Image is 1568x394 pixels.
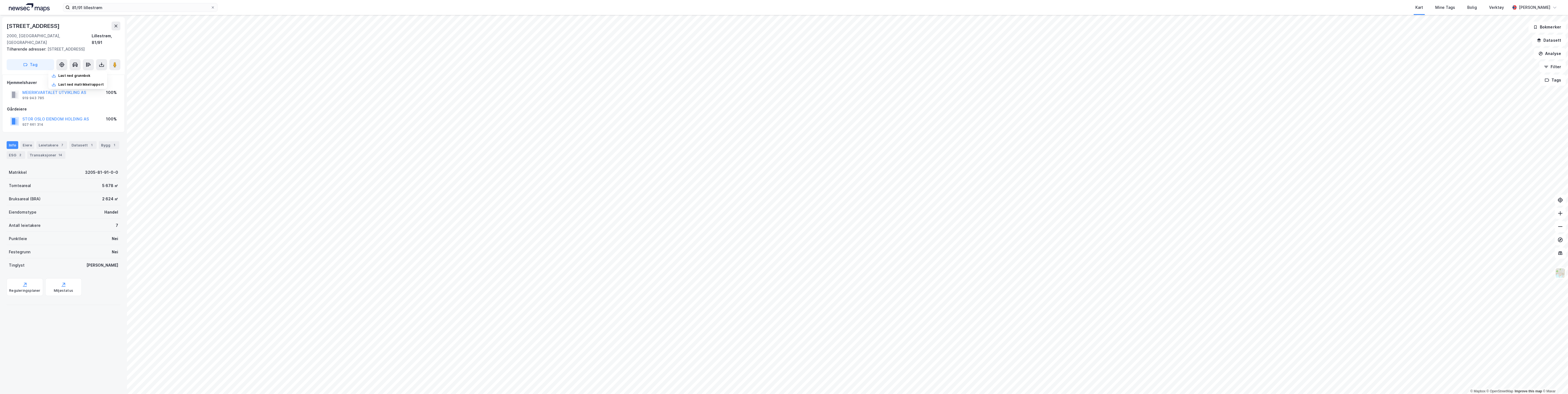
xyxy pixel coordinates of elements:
[85,169,118,176] div: 3205-81-91-0-0
[1470,389,1485,393] a: Mapbox
[106,116,117,122] div: 100%
[89,142,94,148] div: 1
[7,141,18,149] div: Info
[1532,35,1566,46] button: Datasett
[7,47,47,51] span: Tilhørende adresser:
[102,196,118,202] div: 2 624 ㎡
[1489,4,1504,11] div: Verktøy
[1415,4,1423,11] div: Kart
[86,262,118,269] div: [PERSON_NAME]
[9,222,41,229] div: Antall leietakere
[9,262,25,269] div: Tinglyst
[9,235,27,242] div: Punktleie
[1540,367,1568,394] iframe: Chat Widget
[58,82,104,87] div: Last ned matrikkelrapport
[92,33,120,46] div: Lillestrøm, 81/91
[1555,268,1566,278] img: Z
[7,59,54,70] button: Tag
[9,196,41,202] div: Bruksareal (BRA)
[9,182,31,189] div: Tomteareal
[112,249,118,255] div: Nei
[102,182,118,189] div: 5 678 ㎡
[1487,389,1513,393] a: OpenStreetMap
[7,79,120,86] div: Hjemmelshaver
[1467,4,1477,11] div: Bolig
[20,141,34,149] div: Eiere
[7,33,92,46] div: 2000, [GEOGRAPHIC_DATA], [GEOGRAPHIC_DATA]
[9,3,50,12] img: logo.a4113a55bc3d86da70a041830d287a7e.svg
[1539,61,1566,72] button: Filter
[7,22,61,30] div: [STREET_ADDRESS]
[1519,4,1550,11] div: [PERSON_NAME]
[7,46,116,52] div: [STREET_ADDRESS]
[9,249,30,255] div: Festegrunn
[70,3,211,12] input: Søk på adresse, matrikkel, gårdeiere, leietakere eller personer
[59,142,65,148] div: 7
[1540,367,1568,394] div: Kontrollprogram for chat
[1534,48,1566,59] button: Analyse
[7,151,25,159] div: ESG
[54,288,73,293] div: Miljøstatus
[22,122,43,127] div: 927 661 314
[58,73,90,78] div: Last ned grunnbok
[1515,389,1542,393] a: Improve this map
[112,142,117,148] div: 1
[104,209,118,216] div: Handel
[7,106,120,112] div: Gårdeiere
[116,222,118,229] div: 7
[9,288,40,293] div: Reguleringsplaner
[17,152,23,158] div: 2
[36,141,67,149] div: Leietakere
[9,209,36,216] div: Eiendomstype
[106,89,117,96] div: 100%
[22,96,44,100] div: 919 943 785
[112,235,118,242] div: Nei
[69,141,97,149] div: Datasett
[1529,22,1566,33] button: Bokmerker
[1540,75,1566,86] button: Tags
[27,151,65,159] div: Transaksjoner
[57,152,63,158] div: 14
[9,169,27,176] div: Matrikkel
[1435,4,1455,11] div: Mine Tags
[99,141,119,149] div: Bygg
